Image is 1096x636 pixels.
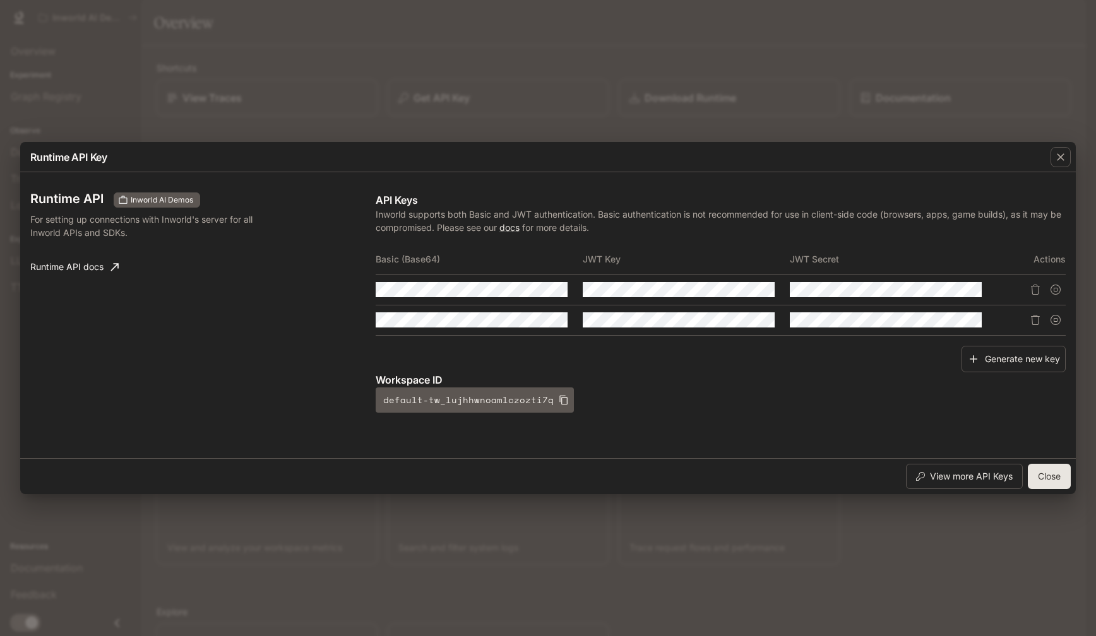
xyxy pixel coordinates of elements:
p: API Keys [376,192,1066,208]
th: JWT Secret [790,244,997,274]
button: View more API Keys [906,464,1023,489]
th: Basic (Base64) [376,244,583,274]
button: Suspend API key [1045,310,1066,330]
p: Workspace ID [376,372,1066,387]
a: Runtime API docs [25,254,124,280]
th: Actions [997,244,1066,274]
button: default-tw_lujhhwnoamlczozti7q [376,387,574,413]
p: For setting up connections with Inworld's server for all Inworld APIs and SDKs. [30,213,282,239]
a: docs [499,222,520,233]
button: Generate new key [962,346,1066,373]
div: These keys will apply to your current workspace only [114,192,200,208]
h3: Runtime API [30,192,104,205]
p: Runtime API Key [30,150,107,165]
button: Delete API key [1025,280,1045,300]
button: Delete API key [1025,310,1045,330]
p: Inworld supports both Basic and JWT authentication. Basic authentication is not recommended for u... [376,208,1066,234]
th: JWT Key [583,244,790,274]
span: Inworld AI Demos [126,194,198,206]
button: Suspend API key [1045,280,1066,300]
button: Close [1028,464,1071,489]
